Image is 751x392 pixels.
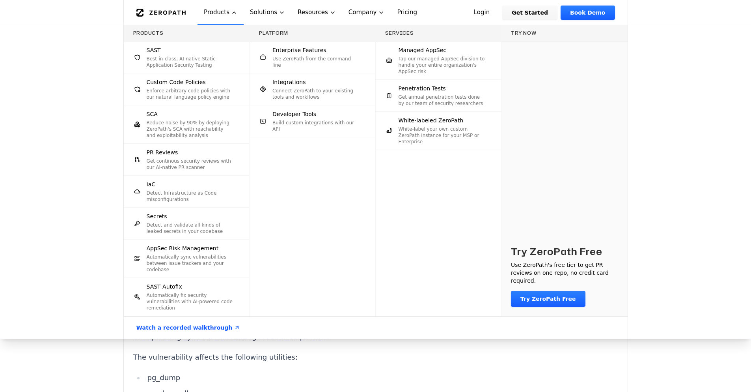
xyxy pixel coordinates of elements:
p: Get annual penetration tests done by our team of security researchers [399,94,486,107]
a: Login [464,6,499,20]
h3: Services [385,30,492,36]
a: IaCDetect Infrastructure as Code misconfigurations [124,176,250,207]
p: Detect and validate all kinds of leaked secrets in your codebase [147,222,234,234]
h3: Platform [259,30,366,36]
span: Developer Tools [272,110,316,118]
span: SCA [147,110,158,118]
p: Detect Infrastructure as Code misconfigurations [147,190,234,203]
span: White-labeled ZeroPath [399,116,464,124]
p: Use ZeroPath's free tier to get PR reviews on one repo, no credit card required. [511,261,618,285]
span: Managed AppSec [399,46,447,54]
a: SASTBest-in-class, AI-native Static Application Security Testing [124,41,250,73]
span: Enterprise Features [272,46,326,54]
a: Managed AppSecTap our managed AppSec division to handle your entire organization's AppSec risk [376,41,501,79]
h3: Try ZeroPath Free [511,245,602,258]
span: Secrets [147,212,167,220]
span: SAST Autofix [147,283,182,291]
p: Build custom integrations with our API [272,120,360,132]
p: The vulnerability affects the following utilities: [133,352,427,363]
a: PR ReviewsGet continous security reviews with our AI-native PR scanner [124,144,250,175]
p: White-label your own custom ZeroPath instance for your MSP or Enterprise [399,126,486,145]
h3: Products [133,30,240,36]
a: White-labeled ZeroPathWhite-label your own custom ZeroPath instance for your MSP or Enterprise [376,112,501,150]
p: Get continous security reviews with our AI-native PR scanner [147,158,234,171]
a: Custom Code PoliciesEnforce arbitrary code policies with our natural language policy engine [124,73,250,105]
p: Best-in-class, AI-native Static Application Security Testing [147,56,234,68]
p: Use ZeroPath from the command line [272,56,360,68]
li: pg_dump [144,372,427,383]
a: Enterprise FeaturesUse ZeroPath from the command line [250,41,375,73]
a: SCAReduce noise by 90% by deploying ZeroPath's SCA with reachability and exploitability analysis [124,105,250,143]
p: Reduce noise by 90% by deploying ZeroPath's SCA with reachability and exploitability analysis [147,120,234,139]
a: Get Started [502,6,557,20]
p: Connect ZeroPath to your existing tools and workflows [272,88,360,100]
p: Automatically sync vulnerabilities between issue trackers and your codebase [147,254,234,273]
a: Try ZeroPath Free [511,291,585,307]
span: Custom Code Policies [147,78,206,86]
p: Tap our managed AppSec division to handle your entire organization's AppSec risk [399,56,486,75]
span: AppSec Risk Management [147,244,219,252]
span: IaC [147,180,155,188]
a: IntegrationsConnect ZeroPath to your existing tools and workflows [250,73,375,105]
h3: Try now [511,30,618,36]
p: Automatically fix security vulnerabilities with AI-powered code remediation [147,292,234,311]
span: Penetration Tests [399,84,446,92]
a: SecretsDetect and validate all kinds of leaked secrets in your codebase [124,208,250,239]
a: Penetration TestsGet annual penetration tests done by our team of security researchers [376,80,501,111]
span: Integrations [272,78,306,86]
a: SAST AutofixAutomatically fix security vulnerabilities with AI-powered code remediation [124,278,250,316]
span: SAST [147,46,161,54]
a: Developer ToolsBuild custom integrations with our API [250,105,375,137]
p: Enforce arbitrary code policies with our natural language policy engine [147,88,234,100]
a: Book Demo [561,6,615,20]
span: PR Reviews [147,148,178,156]
a: Watch a recorded walkthrough [127,317,250,339]
a: AppSec Risk ManagementAutomatically sync vulnerabilities between issue trackers and your codebase [124,240,250,278]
